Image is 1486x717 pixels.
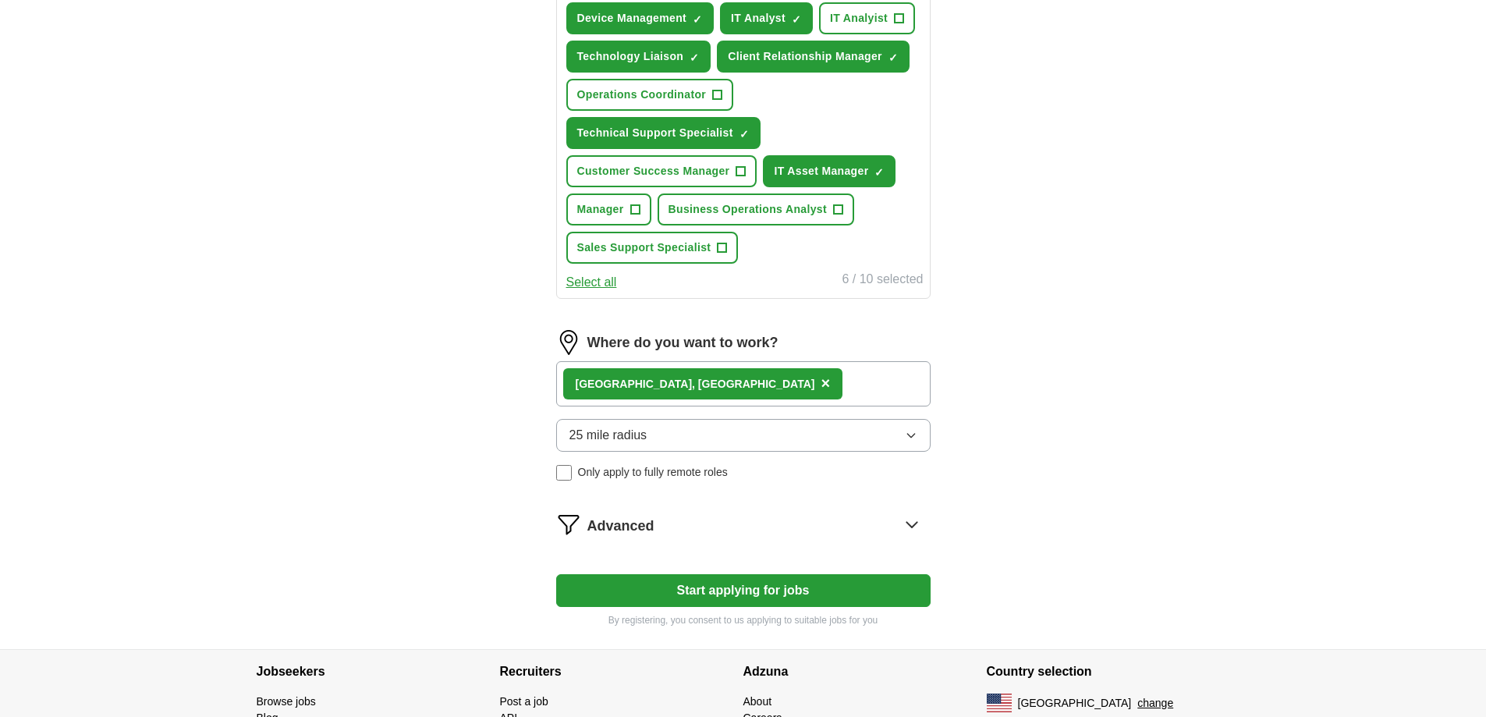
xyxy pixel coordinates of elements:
[587,516,654,537] span: Advanced
[669,201,827,218] span: Business Operations Analyst
[693,13,702,26] span: ✓
[819,2,915,34] button: IT Analyist
[556,613,931,627] p: By registering, you consent to us applying to suitable jobs for you
[257,695,316,708] a: Browse jobs
[821,372,830,396] button: ×
[1137,695,1173,712] button: change
[658,193,854,225] button: Business Operations Analyst
[720,2,813,34] button: IT Analyst✓
[569,426,647,445] span: 25 mile radius
[577,48,684,65] span: Technology Liaison
[566,232,739,264] button: Sales Support Specialist
[566,79,734,111] button: Operations Coordinator
[830,10,888,27] span: IT Analyist
[587,332,778,353] label: Where do you want to work?
[566,117,761,149] button: Technical Support Specialist✓
[987,694,1012,712] img: US flag
[576,378,693,390] strong: [GEOGRAPHIC_DATA]
[728,48,882,65] span: Client Relationship Manager
[874,166,884,179] span: ✓
[500,695,548,708] a: Post a job
[739,128,749,140] span: ✓
[717,41,910,73] button: Client Relationship Manager✓
[577,10,687,27] span: Device Management
[743,695,772,708] a: About
[578,464,728,481] span: Only apply to fully remote roles
[556,419,931,452] button: 25 mile radius
[577,87,707,103] span: Operations Coordinator
[577,163,730,179] span: Customer Success Manager
[1018,695,1132,712] span: [GEOGRAPHIC_DATA]
[556,330,581,355] img: location.png
[566,2,715,34] button: Device Management✓
[731,10,786,27] span: IT Analyst
[556,512,581,537] img: filter
[556,465,572,481] input: Only apply to fully remote roles
[577,125,733,141] span: Technical Support Specialist
[566,273,617,292] button: Select all
[774,163,868,179] span: IT Asset Manager
[987,650,1230,694] h4: Country selection
[888,51,898,64] span: ✓
[566,193,651,225] button: Manager
[577,240,711,256] span: Sales Support Specialist
[792,13,801,26] span: ✓
[556,574,931,607] button: Start applying for jobs
[842,270,923,292] div: 6 / 10 selected
[566,41,711,73] button: Technology Liaison✓
[821,374,830,392] span: ×
[566,155,757,187] button: Customer Success Manager
[576,376,815,392] div: , [GEOGRAPHIC_DATA]
[690,51,699,64] span: ✓
[577,201,624,218] span: Manager
[763,155,896,187] button: IT Asset Manager✓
